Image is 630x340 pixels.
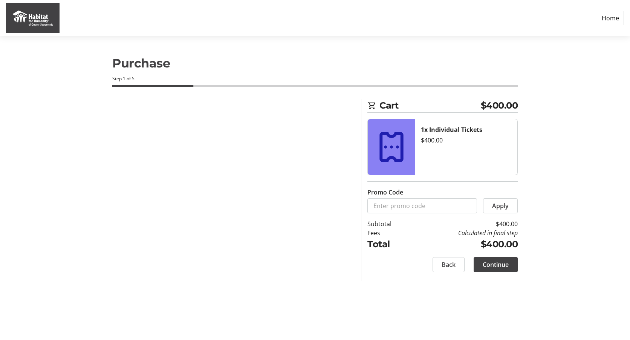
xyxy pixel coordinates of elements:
[421,126,482,134] strong: 1x Individual Tickets
[483,198,518,213] button: Apply
[597,11,624,25] a: Home
[367,228,411,237] td: Fees
[112,54,518,72] h1: Purchase
[433,257,465,272] button: Back
[483,260,509,269] span: Continue
[411,237,518,251] td: $400.00
[492,201,509,210] span: Apply
[481,99,518,112] span: $400.00
[442,260,456,269] span: Back
[411,219,518,228] td: $400.00
[379,99,481,112] span: Cart
[411,228,518,237] td: Calculated in final step
[6,3,60,33] img: Habitat for Humanity of Greater Sacramento's Logo
[112,75,518,82] div: Step 1 of 5
[367,237,411,251] td: Total
[474,257,518,272] button: Continue
[367,198,477,213] input: Enter promo code
[367,219,411,228] td: Subtotal
[367,188,403,197] label: Promo Code
[421,136,511,145] div: $400.00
